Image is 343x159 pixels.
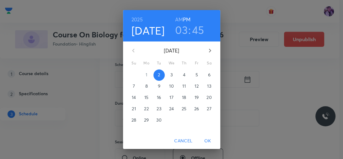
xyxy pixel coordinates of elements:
p: 8 [145,83,147,89]
button: AM [175,15,183,24]
p: 13 [207,83,211,89]
h3: : [188,23,191,36]
span: We [166,60,177,66]
p: [DATE] [141,47,202,54]
p: 17 [169,94,173,101]
button: 8 [141,81,152,92]
button: 2025 [131,15,143,24]
button: 3 [166,69,177,81]
button: 30 [153,115,165,126]
p: 10 [169,83,174,89]
p: 22 [144,106,148,112]
button: 5 [191,69,202,81]
p: 29 [144,117,149,123]
button: 24 [166,103,177,115]
p: 11 [182,83,185,89]
p: 28 [131,117,136,123]
button: 26 [191,103,202,115]
p: 25 [182,106,186,112]
p: 21 [132,106,136,112]
button: PM [183,15,190,24]
p: 7 [133,83,135,89]
button: 15 [141,92,152,103]
button: Cancel [172,135,195,147]
span: Tu [153,60,165,66]
button: 23 [153,103,165,115]
p: 30 [156,117,161,123]
button: 19 [191,92,202,103]
button: 7 [128,81,140,92]
button: 16 [153,92,165,103]
p: 9 [158,83,160,89]
button: 13 [204,81,215,92]
button: 20 [204,92,215,103]
p: 27 [207,106,211,112]
span: Sa [204,60,215,66]
button: 27 [204,103,215,115]
p: 3 [170,72,173,78]
p: 16 [157,94,161,101]
span: Fr [191,60,202,66]
button: 29 [141,115,152,126]
p: 24 [169,106,174,112]
button: 10 [166,81,177,92]
p: 6 [208,72,210,78]
button: 45 [192,23,204,36]
span: Su [128,60,140,66]
button: 11 [179,81,190,92]
span: OK [200,137,215,145]
button: 17 [166,92,177,103]
button: 28 [128,115,140,126]
button: OK [198,135,218,147]
span: Th [179,60,190,66]
p: 19 [195,94,199,101]
button: 9 [153,81,165,92]
p: 26 [194,106,199,112]
button: 2 [153,69,165,81]
p: 18 [182,94,186,101]
button: [DATE] [131,24,165,37]
span: Cancel [174,137,192,145]
button: 4 [179,69,190,81]
p: 5 [195,72,198,78]
p: 20 [206,94,212,101]
button: 6 [204,69,215,81]
button: 22 [141,103,152,115]
p: 4 [183,72,185,78]
button: 21 [128,103,140,115]
p: 12 [195,83,198,89]
button: 14 [128,92,140,103]
button: 12 [191,81,202,92]
p: 15 [144,94,148,101]
button: 25 [179,103,190,115]
button: 18 [179,92,190,103]
span: Mo [141,60,152,66]
button: 03 [175,23,188,36]
p: 14 [132,94,136,101]
p: 23 [157,106,161,112]
p: 2 [158,72,160,78]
